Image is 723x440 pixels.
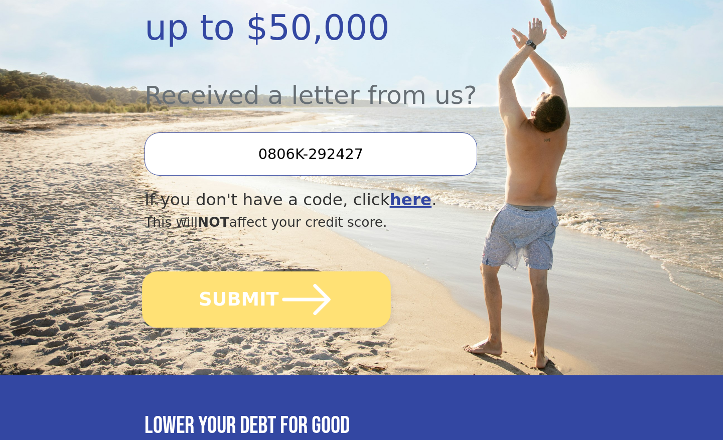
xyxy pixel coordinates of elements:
div: If you don't have a code, click . [144,188,513,212]
div: Received a letter from us? [144,54,513,114]
input: Enter your Offer Code: [144,132,477,176]
div: This will affect your credit score. [144,212,513,232]
span: NOT [198,214,229,230]
a: here [390,190,432,209]
button: SUBMIT [142,271,391,328]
